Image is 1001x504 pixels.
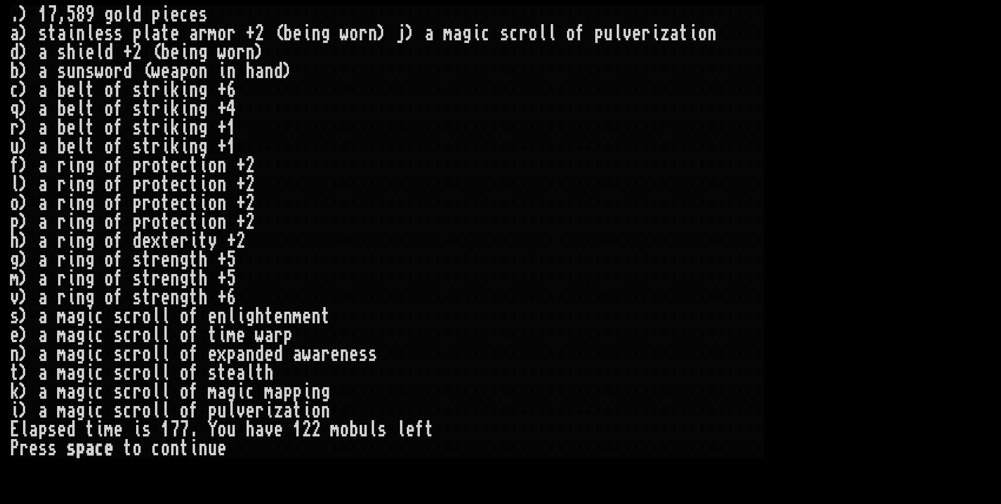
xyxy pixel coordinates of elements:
[472,24,481,43] div: i
[19,24,29,43] div: )
[566,24,575,43] div: o
[142,156,151,175] div: r
[217,62,227,81] div: i
[66,81,76,100] div: e
[38,81,48,100] div: a
[38,232,48,250] div: a
[151,81,161,100] div: r
[10,5,19,24] div: .
[151,62,161,81] div: w
[443,24,453,43] div: m
[10,62,19,81] div: b
[38,118,48,137] div: a
[66,175,76,194] div: i
[151,194,161,213] div: o
[217,194,227,213] div: n
[670,24,679,43] div: a
[10,194,19,213] div: o
[142,118,151,137] div: t
[208,156,217,175] div: o
[76,232,85,250] div: n
[76,156,85,175] div: n
[48,24,57,43] div: t
[208,24,217,43] div: m
[651,24,660,43] div: i
[85,100,95,118] div: t
[57,232,66,250] div: r
[76,43,85,62] div: i
[170,137,180,156] div: k
[104,43,114,62] div: d
[142,137,151,156] div: t
[76,118,85,137] div: l
[321,24,330,43] div: g
[198,100,208,118] div: g
[95,24,104,43] div: e
[198,137,208,156] div: g
[76,81,85,100] div: l
[142,232,151,250] div: e
[189,175,198,194] div: t
[189,194,198,213] div: t
[132,232,142,250] div: d
[255,62,264,81] div: a
[104,118,114,137] div: o
[170,5,180,24] div: e
[142,100,151,118] div: t
[104,175,114,194] div: o
[19,118,29,137] div: )
[170,81,180,100] div: k
[170,43,180,62] div: e
[180,137,189,156] div: i
[38,137,48,156] div: a
[189,137,198,156] div: n
[161,194,170,213] div: t
[688,24,698,43] div: i
[10,118,19,137] div: r
[57,24,66,43] div: a
[217,81,227,100] div: +
[198,81,208,100] div: g
[396,24,406,43] div: j
[151,213,161,232] div: o
[114,156,123,175] div: f
[246,24,255,43] div: +
[57,118,66,137] div: b
[38,100,48,118] div: a
[453,24,462,43] div: a
[707,24,717,43] div: n
[246,213,255,232] div: 2
[462,24,472,43] div: g
[104,156,114,175] div: o
[604,24,613,43] div: u
[406,24,415,43] div: )
[85,118,95,137] div: t
[142,62,151,81] div: (
[198,118,208,137] div: g
[38,194,48,213] div: a
[255,24,264,43] div: 2
[246,43,255,62] div: n
[57,175,66,194] div: r
[66,5,76,24] div: 5
[57,5,66,24] div: ,
[217,100,227,118] div: +
[180,194,189,213] div: c
[57,81,66,100] div: b
[132,175,142,194] div: p
[340,24,349,43] div: w
[123,43,132,62] div: +
[217,24,227,43] div: o
[66,43,76,62] div: h
[114,175,123,194] div: f
[19,137,29,156] div: )
[217,43,227,62] div: w
[180,175,189,194] div: c
[198,156,208,175] div: i
[180,156,189,175] div: c
[641,24,651,43] div: r
[151,100,161,118] div: r
[132,194,142,213] div: p
[19,175,29,194] div: )
[95,43,104,62] div: l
